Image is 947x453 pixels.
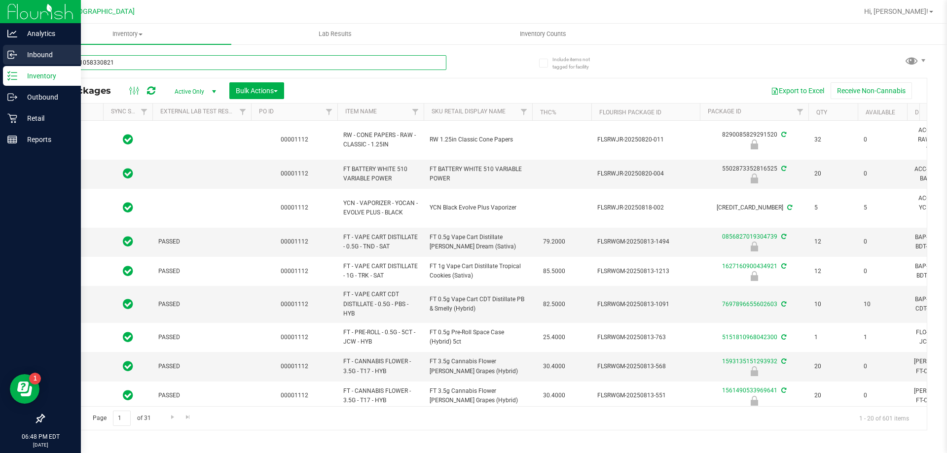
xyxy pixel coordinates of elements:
[281,204,308,211] a: 00001112
[113,411,131,426] input: 1
[814,391,852,400] span: 20
[814,333,852,342] span: 1
[24,30,231,38] span: Inventory
[516,104,532,120] a: Filter
[123,167,133,180] span: In Sync
[851,411,917,425] span: 1 - 20 of 601 items
[814,169,852,178] span: 20
[814,237,852,246] span: 12
[343,386,418,405] span: FT - CANNABIS FLOWER - 3.5G - T17 - HYB
[123,359,133,373] span: In Sync
[780,165,786,172] span: Sync from Compliance System
[430,295,526,314] span: FT 0.5g Vape Cart CDT Distillate PB & Smelly (Hybrid)
[17,70,76,82] p: Inventory
[780,301,786,308] span: Sync from Compliance System
[432,108,506,115] a: Sku Retail Display Name
[722,358,777,365] a: 1593135151293932
[343,131,418,149] span: RW - CONE PAPERS - RAW - CLASSIC - 1.25IN
[864,333,901,342] span: 1
[864,267,901,276] span: 0
[792,104,808,120] a: Filter
[281,301,308,308] a: 00001112
[722,233,777,240] a: 0856827019304739
[229,82,284,99] button: Bulk Actions
[343,262,418,280] span: FT - VAPE CART DISTILLATE - 1G - TRK - SAT
[158,237,245,246] span: PASSED
[235,104,251,120] a: Filter
[343,357,418,376] span: FT - CANNABIS FLOWER - 3.5G - T17 - HYB
[160,108,238,115] a: External Lab Test Result
[123,330,133,344] span: In Sync
[158,267,245,276] span: PASSED
[698,271,810,281] div: Newly Received
[538,330,570,345] span: 25.4000
[43,55,446,70] input: Search Package ID, Item Name, SKU, Lot or Part Number...
[538,264,570,279] span: 85.5000
[780,387,786,394] span: Sync from Compliance System
[7,92,17,102] inline-svg: Outbound
[698,396,810,406] div: Newly Received
[722,263,777,270] a: 1627160900434921
[814,135,852,144] span: 32
[866,109,895,116] a: Available
[722,301,777,308] a: 7697896655602603
[430,357,526,376] span: FT 3.5g Cannabis Flower [PERSON_NAME] Grapes (Hybrid)
[814,362,852,371] span: 20
[780,334,786,341] span: Sync from Compliance System
[281,238,308,245] a: 00001112
[259,108,274,115] a: PO ID
[123,201,133,214] span: In Sync
[540,109,556,116] a: THC%
[17,112,76,124] p: Retail
[281,363,308,370] a: 00001112
[24,24,231,44] a: Inventory
[123,388,133,402] span: In Sync
[343,199,418,217] span: YCN - VAPORIZER - YOCAN - EVOLVE PLUS - BLACK
[814,203,852,212] span: 5
[597,135,694,144] span: FLSRWJR-20250820-011
[305,30,365,38] span: Lab Results
[597,362,694,371] span: FLSRWGM-20250813-568
[864,7,928,15] span: Hi, [PERSON_NAME]!
[111,108,149,115] a: Sync Status
[281,268,308,275] a: 00001112
[722,334,777,341] a: 5151810968042300
[136,104,152,120] a: Filter
[597,300,694,309] span: FLSRWGM-20250813-1091
[123,235,133,248] span: In Sync
[181,411,195,424] a: Go to the last page
[51,85,121,96] span: All Packages
[123,264,133,278] span: In Sync
[430,203,526,212] span: YCN Black Evolve Plus Vaporizer
[281,392,308,399] a: 00001112
[538,359,570,374] span: 30.4000
[538,388,570,403] span: 30.4000
[430,386,526,405] span: FT 3.5g Cannabis Flower [PERSON_NAME] Grapes (Hybrid)
[281,334,308,341] a: 00001112
[864,169,901,178] span: 0
[552,56,602,70] span: Include items not tagged for facility
[597,203,694,212] span: FLSRWJR-20250818-002
[698,164,810,183] div: 5502873352816525
[765,82,831,99] button: Export to Excel
[236,87,278,95] span: Bulk Actions
[599,109,661,116] a: Flourish Package ID
[597,237,694,246] span: FLSRWGM-20250813-1494
[4,441,76,449] p: [DATE]
[158,362,245,371] span: PASSED
[343,290,418,318] span: FT - VAPE CART CDT DISTILLATE - 0.5G - PBS - HYB
[698,139,810,149] div: Newly Received
[864,362,901,371] span: 0
[345,108,377,115] a: Item Name
[864,135,901,144] span: 0
[430,262,526,280] span: FT 1g Vape Cart Distillate Tropical Cookies (Sativa)
[343,165,418,183] span: FT BATTERY WHITE 510 VARIABLE POWER
[7,29,17,38] inline-svg: Analytics
[4,432,76,441] p: 06:48 PM EDT
[17,91,76,103] p: Outbound
[780,358,786,365] span: Sync from Compliance System
[29,373,41,384] iframe: Resource center unread badge
[430,233,526,251] span: FT 0.5g Vape Cart Distillate [PERSON_NAME] Dream (Sativa)
[780,131,786,138] span: Sync from Compliance System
